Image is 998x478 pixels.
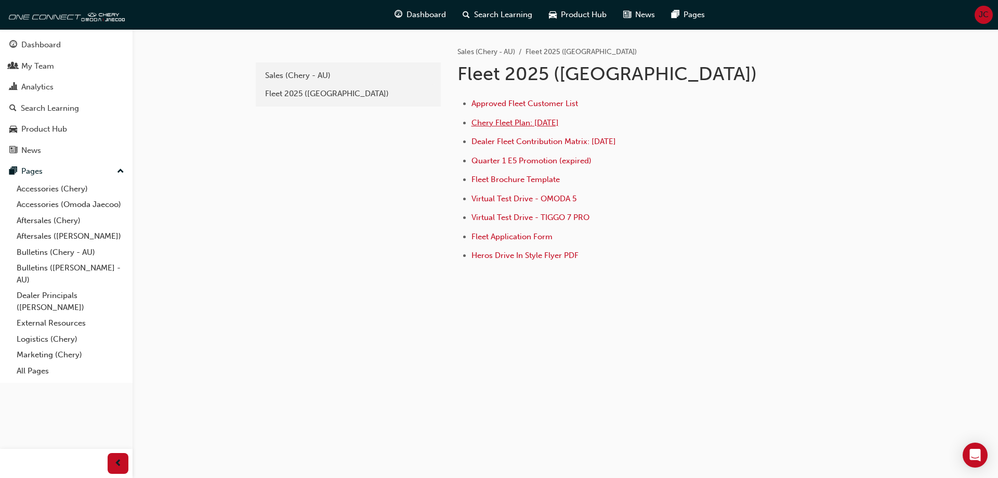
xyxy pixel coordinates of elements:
span: pages-icon [9,167,17,176]
a: Sales (Chery - AU) [457,47,515,56]
button: Pages [4,162,128,181]
a: Search Learning [4,99,128,118]
a: Approved Fleet Customer List [471,99,578,108]
span: Dashboard [406,9,446,21]
span: prev-icon [114,457,122,470]
a: Accessories (Omoda Jaecoo) [12,197,128,213]
div: Fleet 2025 ([GEOGRAPHIC_DATA]) [265,88,431,100]
a: Virtual Test Drive - TIGGO 7 PRO [471,213,589,222]
li: Fleet 2025 ([GEOGRAPHIC_DATA]) [526,46,637,58]
button: JC [975,6,993,24]
a: Sales (Chery - AU) [260,67,437,85]
img: oneconnect [5,4,125,25]
a: Analytics [4,77,128,97]
div: Dashboard [21,39,61,51]
span: Pages [684,9,705,21]
span: car-icon [549,8,557,21]
a: External Resources [12,315,128,331]
a: Dashboard [4,35,128,55]
a: Bulletins (Chery - AU) [12,244,128,261]
a: Aftersales ([PERSON_NAME]) [12,228,128,244]
div: Search Learning [21,102,79,114]
a: Fleet Application Form [471,232,553,241]
a: Virtual Test Drive - OMODA 5 [471,194,576,203]
a: Fleet Brochure Template [471,175,560,184]
a: Fleet 2025 ([GEOGRAPHIC_DATA]) [260,85,437,103]
div: Sales (Chery - AU) [265,70,431,82]
a: Marketing (Chery) [12,347,128,363]
span: up-icon [117,165,124,178]
span: pages-icon [672,8,679,21]
a: Aftersales (Chery) [12,213,128,229]
a: Quarter 1 E5 Promotion (expired) [471,156,592,165]
div: Product Hub [21,123,67,135]
span: Search Learning [474,9,532,21]
div: My Team [21,60,54,72]
a: My Team [4,57,128,76]
a: News [4,141,128,160]
span: JC [979,9,989,21]
a: All Pages [12,363,128,379]
span: news-icon [623,8,631,21]
a: search-iconSearch Learning [454,4,541,25]
a: Accessories (Chery) [12,181,128,197]
a: Product Hub [4,120,128,139]
span: guage-icon [395,8,402,21]
span: search-icon [9,104,17,113]
span: chart-icon [9,83,17,92]
div: News [21,145,41,157]
span: search-icon [463,8,470,21]
a: car-iconProduct Hub [541,4,615,25]
span: people-icon [9,62,17,71]
div: Analytics [21,81,54,93]
h1: Fleet 2025 ([GEOGRAPHIC_DATA]) [457,62,798,85]
span: news-icon [9,146,17,156]
span: car-icon [9,125,17,134]
a: pages-iconPages [663,4,713,25]
a: Heros Drive In Style Flyer PDF [471,251,579,260]
a: Logistics (Chery) [12,331,128,347]
a: Bulletins ([PERSON_NAME] - AU) [12,260,128,288]
a: Dealer Principals ([PERSON_NAME]) [12,288,128,315]
a: guage-iconDashboard [386,4,454,25]
span: News [635,9,655,21]
span: guage-icon [9,41,17,50]
a: news-iconNews [615,4,663,25]
div: Open Intercom Messenger [963,443,988,468]
a: Dealer Fleet Contribution Matrix: [DATE] [471,137,616,146]
button: DashboardMy TeamAnalyticsSearch LearningProduct HubNews [4,33,128,162]
span: Product Hub [561,9,607,21]
a: Chery Fleet Plan: [DATE] [471,118,559,127]
div: Pages [21,165,43,177]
